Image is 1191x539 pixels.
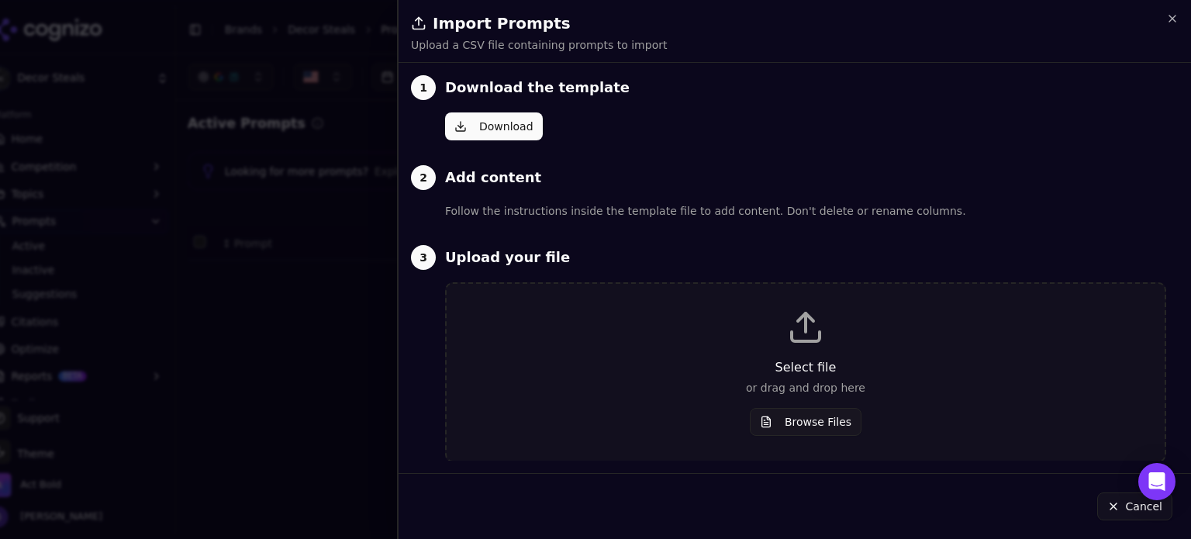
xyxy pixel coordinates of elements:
button: Download [445,112,543,140]
p: Select file [471,358,1140,377]
div: 2 [411,165,436,190]
button: Cancel [1097,492,1172,520]
h2: Import Prompts [411,12,1179,34]
p: or drag and drop here [471,380,1140,396]
p: Follow the instructions inside the template file to add content. Don't delete or rename columns. [445,202,1166,220]
h3: Add content [445,167,541,188]
div: 1 [411,75,436,100]
div: 3 [411,245,436,270]
h3: Download the template [445,77,630,98]
p: Upload a CSV file containing prompts to import [411,37,667,53]
h3: Upload your file [445,247,570,268]
button: Browse Files [750,408,861,436]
